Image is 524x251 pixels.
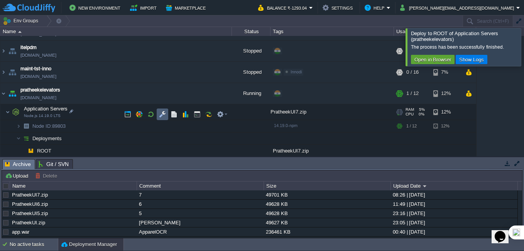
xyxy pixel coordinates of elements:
[21,122,32,134] img: AMDAwAAAACH5BAEAAAAALAAAAAABAAEAAAICRAEAOw==
[323,3,355,12] button: Settings
[137,181,264,190] div: Comment
[3,3,55,13] img: CloudJiffy
[137,237,263,246] div: DMS3
[406,64,419,85] div: 0 / 16
[391,209,517,218] div: 23:16 | [DATE]
[264,209,390,218] div: 49628 KB
[61,241,117,248] button: Deployment Manager
[32,125,67,132] a: Node ID:89803
[264,227,390,236] div: 236461 KB
[137,200,263,209] div: 6
[433,85,458,106] div: 12%
[391,190,517,199] div: 08:26 | [DATE]
[232,43,270,64] div: Stopped
[232,64,270,85] div: Stopped
[457,56,486,63] button: Show Logs
[25,147,36,159] img: AMDAwAAAACH5BAEAAAAALAAAAAABAAEAAAICRAEAOw==
[32,137,63,144] a: Deployments
[20,54,56,61] a: [DOMAIN_NAME]
[24,116,61,120] span: Node.js 14.19.0 LTS
[274,126,297,130] span: 14.19.0-npm
[10,107,21,122] img: AMDAwAAAACH5BAEAAAAALAAAAAABAAEAAAICRAEAOw==
[391,237,517,246] div: 16:10 | [DATE]
[21,135,32,147] img: AMDAwAAAACH5BAEAAAAALAAAAAABAAEAAAICRAEAOw==
[391,218,517,227] div: 23:05 | [DATE]
[232,27,270,36] div: Status
[271,27,394,36] div: Tags
[7,85,18,106] img: AMDAwAAAACH5BAEAAAAALAAAAAABAAEAAAICRAEAOw==
[411,31,498,42] span: Deploy to ROOT of Application Servers (pratheekelevators)
[20,32,56,40] a: [DOMAIN_NAME]
[412,56,453,63] button: Open in Browser
[417,110,425,114] span: 5%
[18,31,22,33] img: AMDAwAAAACH5BAEAAAAALAAAAAABAAEAAAICRAEAOw==
[21,147,25,159] img: AMDAwAAAACH5BAEAAAAALAAAAAABAAEAAAICRAEAOw==
[270,107,394,122] div: PratheekUI7.zip
[391,227,517,236] div: 00:40 | [DATE]
[36,150,52,156] a: ROOT
[365,3,387,12] button: Help
[130,3,159,12] button: Import
[433,64,458,85] div: 7%
[12,201,48,207] a: PratheekUI6.zip
[270,147,394,159] div: PratheekUI7.zip
[258,3,309,12] button: Balance ₹-1293.04
[5,159,31,169] span: Archive
[10,238,58,251] div: No active tasks
[433,107,458,122] div: 12%
[5,107,10,122] img: AMDAwAAAACH5BAEAAAAALAAAAAABAAEAAAICRAEAOw==
[12,192,48,198] a: PratheekUI7.zip
[20,67,51,75] a: maint-tst-inno
[20,88,60,96] a: pratheekelevators
[23,108,69,114] a: Application ServersNode.js 14.19.0 LTS
[417,114,424,119] span: 0%
[137,227,263,236] div: ApparelOCR
[12,210,48,216] a: PratheekUI5.zip
[394,27,476,36] div: Usage
[406,110,414,114] span: RAM
[0,64,7,85] img: AMDAwAAAACH5BAEAAAAALAAAAAABAAEAAAICRAEAOw==
[391,181,517,190] div: Upload Date
[264,181,390,190] div: Size
[20,96,56,104] a: [DOMAIN_NAME]
[16,122,21,134] img: AMDAwAAAACH5BAEAAAAALAAAAAABAAEAAAICRAEAOw==
[69,3,123,12] button: New Environment
[232,85,270,106] div: Running
[3,15,41,26] button: Env Groups
[137,209,263,218] div: 5
[12,229,29,235] a: app.war
[23,108,69,114] span: Application Servers
[32,126,52,131] span: Node ID:
[264,237,390,246] div: 88472 KB
[291,72,302,76] span: Innodi
[264,218,390,227] div: 49627 KB
[166,3,208,12] button: Marketplace
[492,220,516,243] iframe: chat widget
[7,43,18,64] img: AMDAwAAAACH5BAEAAAAALAAAAAABAAEAAAICRAEAOw==
[20,75,56,83] a: [DOMAIN_NAME]
[10,181,137,190] div: Name
[0,43,7,64] img: AMDAwAAAACH5BAEAAAAALAAAAAABAAEAAAICRAEAOw==
[137,218,263,227] div: [PERSON_NAME]
[7,64,18,85] img: AMDAwAAAACH5BAEAAAAALAAAAAABAAEAAAICRAEAOw==
[1,27,232,36] div: Name
[264,190,390,199] div: 49701 KB
[264,200,390,209] div: 49628 KB
[35,172,59,179] button: Delete
[12,220,45,226] a: PratheekUI.zip
[400,3,516,12] button: [PERSON_NAME][EMAIL_ADDRESS][DOMAIN_NAME]
[39,159,69,169] span: Git / SVN
[16,135,21,147] img: AMDAwAAAACH5BAEAAAAALAAAAAABAAEAAAICRAEAOw==
[5,172,30,179] button: Upload
[137,190,263,199] div: 7
[406,122,417,134] div: 1 / 12
[406,85,419,106] div: 1 / 12
[20,46,37,54] span: itelpdm
[433,122,458,134] div: 12%
[391,200,517,209] div: 11:49 | [DATE]
[411,44,519,50] div: The process has been successfully finished.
